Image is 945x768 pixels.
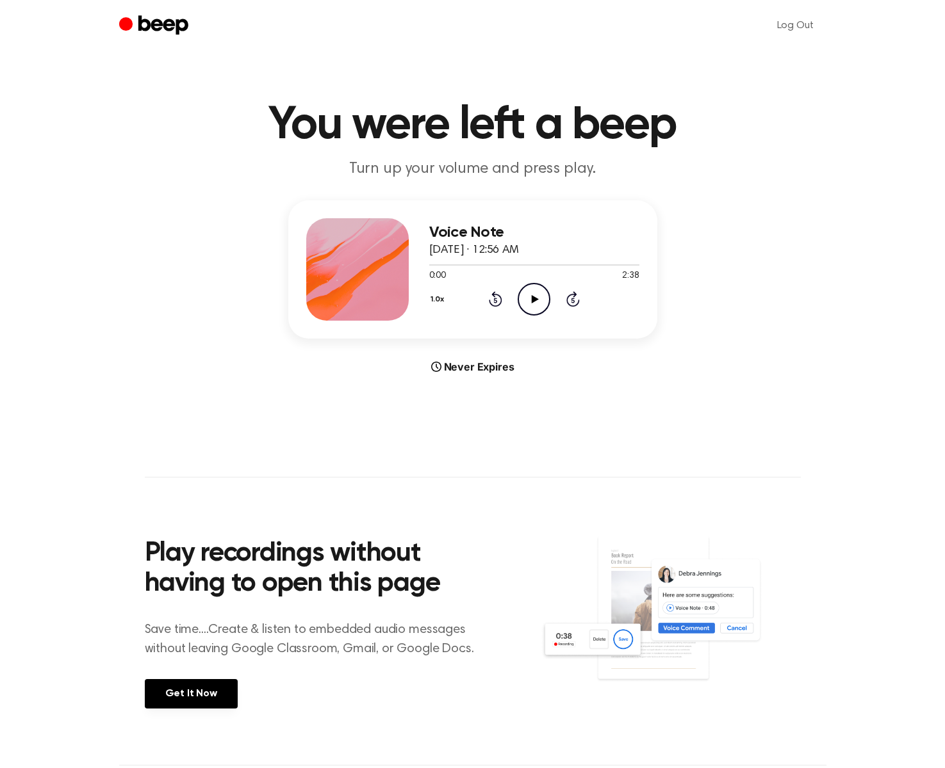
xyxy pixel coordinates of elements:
h2: Play recordings without having to open this page [145,539,490,600]
span: 2:38 [622,269,639,283]
h1: You were left a beep [145,102,801,148]
button: 1.0x [429,289,449,310]
p: Save time....Create & listen to embedded audio messages without leaving Google Classroom, Gmail, ... [145,620,490,659]
div: Never Expires [288,359,657,374]
a: Log Out [764,10,826,41]
span: 0:00 [429,269,446,283]
a: Beep [119,13,192,38]
img: Voice Comments on Docs and Recording Widget [541,535,800,707]
a: Get It Now [145,679,238,708]
span: [DATE] · 12:56 AM [429,244,519,256]
p: Turn up your volume and press play. [227,159,719,180]
h3: Voice Note [429,224,639,241]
